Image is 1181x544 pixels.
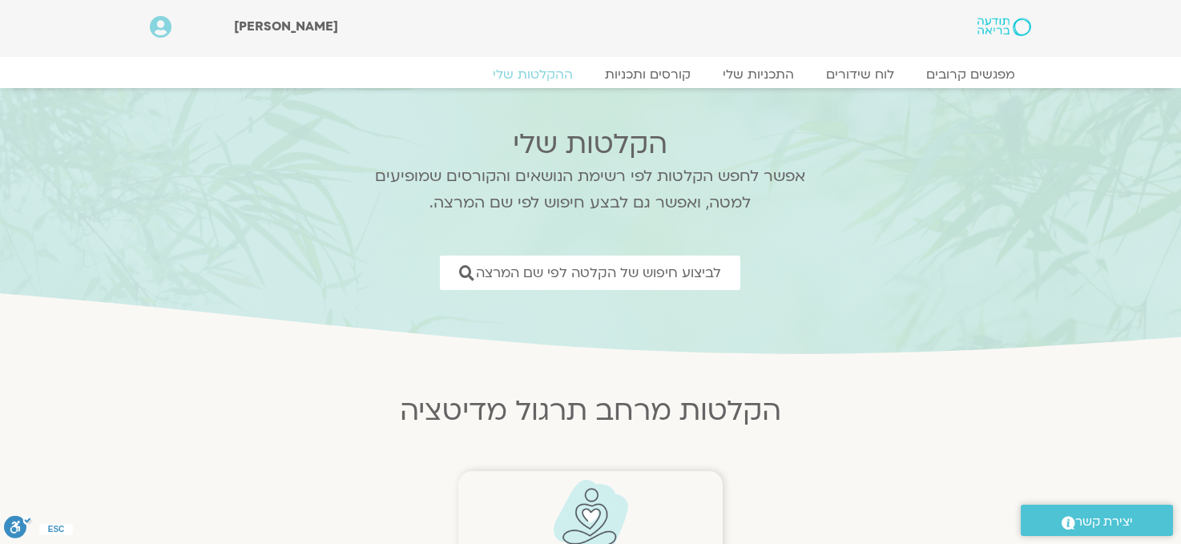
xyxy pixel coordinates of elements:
[707,66,810,83] a: התכניות שלי
[134,395,1047,427] h2: הקלטות מרחב תרגול מדיטציה
[589,66,707,83] a: קורסים ותכניות
[150,66,1031,83] nav: Menu
[910,66,1031,83] a: מפגשים קרובים
[440,256,740,290] a: לביצוע חיפוש של הקלטה לפי שם המרצה
[1021,505,1173,536] a: יצירת קשר
[477,66,589,83] a: ההקלטות שלי
[354,128,827,160] h2: הקלטות שלי
[1075,511,1133,533] span: יצירת קשר
[476,265,721,280] span: לביצוע חיפוש של הקלטה לפי שם המרצה
[354,163,827,216] p: אפשר לחפש הקלטות לפי רשימת הנושאים והקורסים שמופיעים למטה, ואפשר גם לבצע חיפוש לפי שם המרצה.
[234,18,338,35] span: [PERSON_NAME]
[810,66,910,83] a: לוח שידורים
